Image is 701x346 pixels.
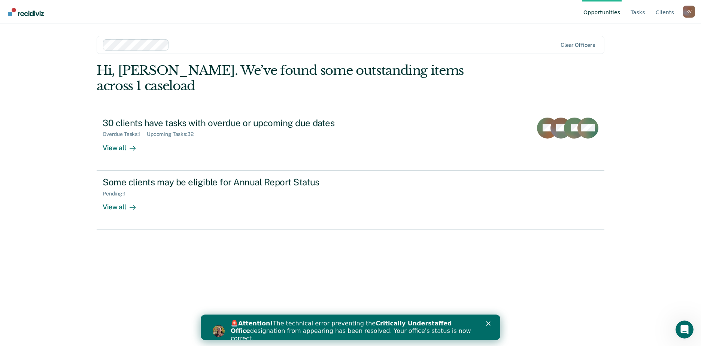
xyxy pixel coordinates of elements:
b: Critically Understaffed Office [30,5,251,20]
div: Some clients may be eligible for Annual Report Status [103,177,365,188]
div: Upcoming Tasks : 32 [147,131,200,137]
div: 🚨 The technical error preventing the designation from appearing has been resolved. Your office's ... [30,5,276,28]
div: Close [285,7,293,11]
div: View all [103,137,145,152]
a: Some clients may be eligible for Annual Report StatusPending:1View all [97,170,604,230]
div: Clear officers [561,42,595,48]
div: K V [683,6,695,18]
div: View all [103,197,145,211]
iframe: Intercom live chat banner [201,315,500,340]
b: Attention! [37,5,72,12]
div: 30 clients have tasks with overdue or upcoming due dates [103,118,365,128]
img: Recidiviz [8,8,44,16]
div: Pending : 1 [103,191,132,197]
div: Hi, [PERSON_NAME]. We’ve found some outstanding items across 1 caseload [97,63,503,94]
iframe: Intercom live chat [676,321,694,339]
a: 30 clients have tasks with overdue or upcoming due datesOverdue Tasks:1Upcoming Tasks:32View all [97,112,604,170]
button: Profile dropdown button [683,6,695,18]
div: Overdue Tasks : 1 [103,131,147,137]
